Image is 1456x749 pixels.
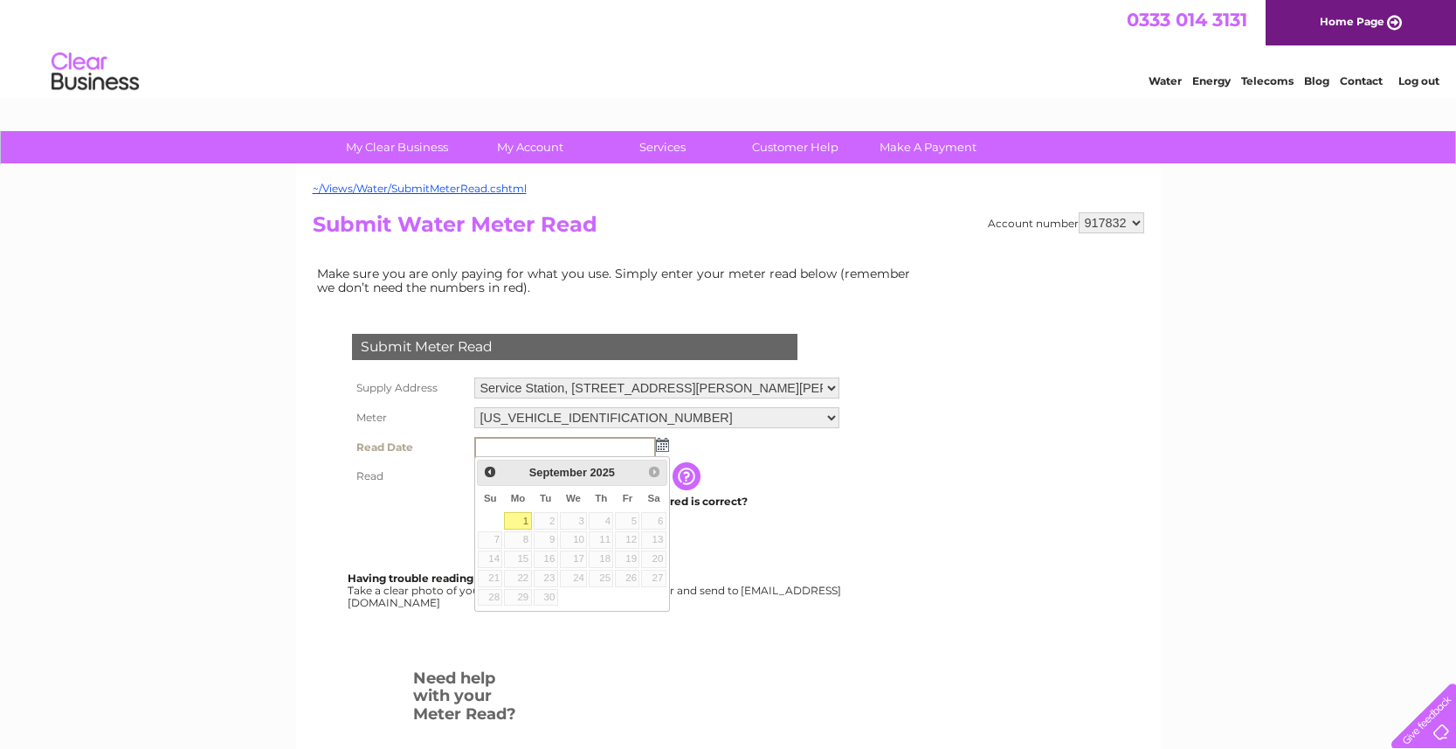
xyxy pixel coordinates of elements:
span: 2025 [590,466,614,479]
span: Monday [511,493,526,503]
img: ... [656,438,669,452]
span: Prev [483,465,497,479]
div: Take a clear photo of your readings, tell us which supply it's for and send to [EMAIL_ADDRESS][DO... [348,572,844,608]
div: Account number [988,212,1144,233]
a: Water [1149,74,1182,87]
a: Prev [480,462,500,482]
a: 1 [504,512,531,530]
b: Having trouble reading your meter? [348,572,543,585]
span: Tuesday [540,493,551,503]
span: September [529,466,587,479]
th: Meter [348,403,470,433]
a: ~/Views/Water/SubmitMeterRead.cshtml [313,182,527,195]
h2: Submit Water Meter Read [313,212,1144,246]
a: Contact [1340,74,1383,87]
span: Friday [623,493,633,503]
td: Are you sure the read you have entered is correct? [470,490,844,513]
th: Read [348,462,470,490]
th: Read Date [348,433,470,462]
span: Thursday [595,493,607,503]
a: Blog [1304,74,1329,87]
a: Make A Payment [856,131,1000,163]
a: My Clear Business [325,131,469,163]
input: Information [673,462,704,490]
h3: Need help with your Meter Read? [413,666,521,732]
a: My Account [458,131,602,163]
a: Customer Help [723,131,867,163]
a: Telecoms [1241,74,1294,87]
a: Services [590,131,735,163]
span: Sunday [484,493,497,503]
th: Supply Address [348,373,470,403]
div: Submit Meter Read [352,334,797,360]
img: logo.png [51,45,140,99]
span: Saturday [648,493,660,503]
a: Log out [1398,74,1439,87]
td: Make sure you are only paying for what you use. Simply enter your meter read below (remember we d... [313,262,924,299]
a: 0333 014 3131 [1127,9,1247,31]
span: Wednesday [566,493,581,503]
a: Energy [1192,74,1231,87]
div: Clear Business is a trading name of Verastar Limited (registered in [GEOGRAPHIC_DATA] No. 3667643... [316,10,1142,85]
